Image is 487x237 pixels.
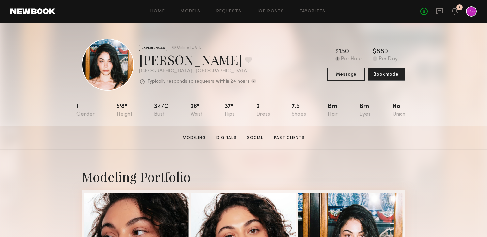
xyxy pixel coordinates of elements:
[177,46,203,50] div: Online [DATE]
[379,56,398,62] div: Per Day
[181,9,200,14] a: Models
[256,104,270,117] div: 2
[117,104,132,117] div: 5'8"
[339,49,349,55] div: 150
[225,104,235,117] div: 37"
[257,9,284,14] a: Job Posts
[373,49,376,55] div: $
[376,49,388,55] div: 880
[139,51,256,68] div: [PERSON_NAME]
[459,6,460,9] div: 1
[359,104,370,117] div: Brn
[368,68,405,81] button: Book model
[392,104,405,117] div: No
[139,45,167,51] div: EXPERIENCED
[292,104,306,117] div: 7.5
[154,104,168,117] div: 34/c
[214,135,239,141] a: Digitals
[147,79,214,84] p: Typically responds to requests
[335,49,339,55] div: $
[328,104,338,117] div: Brn
[150,9,165,14] a: Home
[244,135,266,141] a: Social
[216,9,242,14] a: Requests
[300,9,325,14] a: Favorites
[180,135,209,141] a: Modeling
[82,168,405,185] div: Modeling Portfolio
[341,56,362,62] div: Per Hour
[76,104,95,117] div: F
[216,79,250,84] b: within 24 hours
[327,68,365,81] button: Message
[190,104,203,117] div: 26"
[139,69,256,74] div: [GEOGRAPHIC_DATA] , [GEOGRAPHIC_DATA]
[271,135,307,141] a: Past Clients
